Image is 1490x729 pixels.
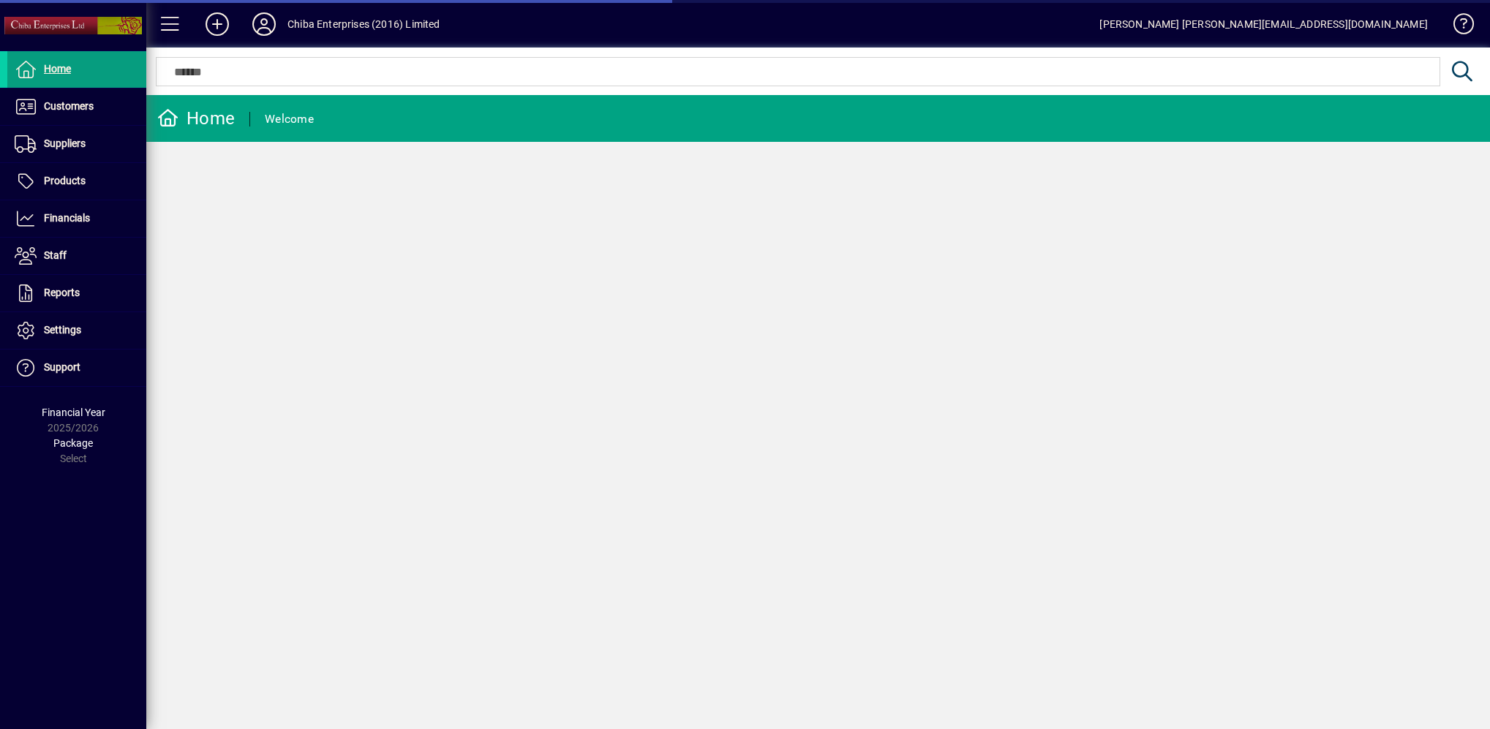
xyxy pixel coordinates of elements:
[287,12,440,36] div: Chiba Enterprises (2016) Limited
[7,163,146,200] a: Products
[7,88,146,125] a: Customers
[44,324,81,336] span: Settings
[157,107,235,130] div: Home
[44,63,71,75] span: Home
[44,175,86,186] span: Products
[7,312,146,349] a: Settings
[53,437,93,449] span: Package
[44,249,67,261] span: Staff
[1442,3,1472,50] a: Knowledge Base
[42,407,105,418] span: Financial Year
[7,200,146,237] a: Financials
[265,107,314,131] div: Welcome
[1099,12,1428,36] div: [PERSON_NAME] [PERSON_NAME][EMAIL_ADDRESS][DOMAIN_NAME]
[7,126,146,162] a: Suppliers
[241,11,287,37] button: Profile
[44,212,90,224] span: Financials
[7,238,146,274] a: Staff
[44,100,94,112] span: Customers
[7,350,146,386] a: Support
[194,11,241,37] button: Add
[44,361,80,373] span: Support
[44,287,80,298] span: Reports
[44,137,86,149] span: Suppliers
[7,275,146,311] a: Reports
